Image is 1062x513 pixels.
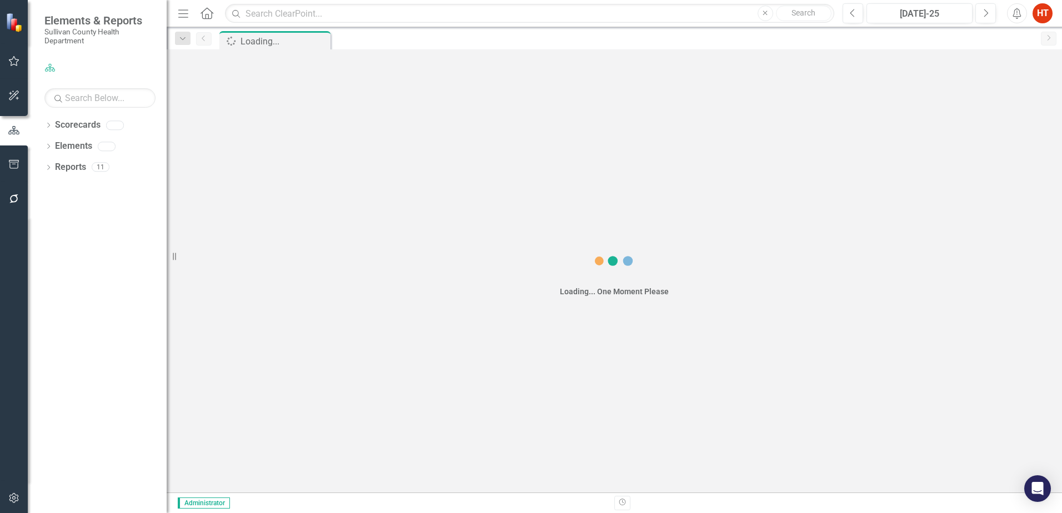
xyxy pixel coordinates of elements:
[44,14,156,27] span: Elements & Reports
[44,27,156,46] small: Sullivan County Health Department
[92,163,109,172] div: 11
[1024,475,1051,502] div: Open Intercom Messenger
[44,88,156,108] input: Search Below...
[55,140,92,153] a: Elements
[55,161,86,174] a: Reports
[870,7,969,21] div: [DATE]-25
[178,497,230,509] span: Administrator
[225,4,834,23] input: Search ClearPoint...
[241,34,328,48] div: Loading...
[560,286,669,297] div: Loading... One Moment Please
[866,3,973,23] button: [DATE]-25
[1033,3,1053,23] button: HT
[55,119,101,132] a: Scorecards
[776,6,831,21] button: Search
[6,12,26,32] img: ClearPoint Strategy
[792,8,815,17] span: Search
